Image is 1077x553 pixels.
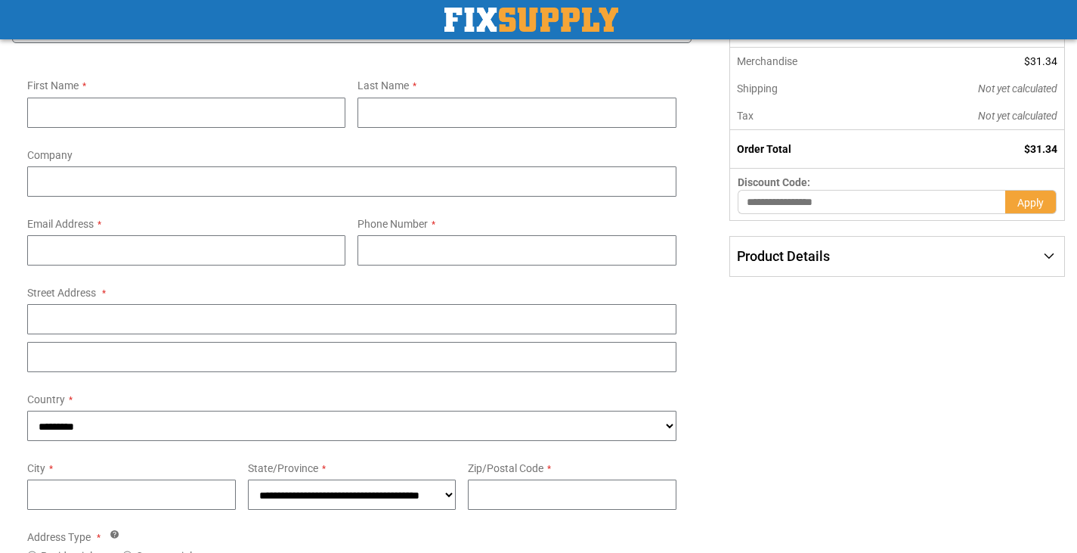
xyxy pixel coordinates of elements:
span: Shipping [737,82,778,95]
span: $31.34 [1024,55,1057,67]
span: Email Address [27,218,94,230]
span: Zip/Postal Code [468,462,543,474]
span: Address Type [27,531,91,543]
button: Apply [1005,190,1057,214]
span: First Name [27,79,79,92]
span: State/Province [248,462,318,474]
span: Company [27,149,73,161]
strong: Order Total [737,143,791,155]
img: Fix Industrial Supply [444,8,618,32]
span: Phone Number [357,218,428,230]
span: Street Address [27,287,96,299]
a: store logo [444,8,618,32]
span: City [27,462,45,474]
span: Country [27,393,65,405]
span: Discount Code: [738,176,810,188]
span: $31.34 [1024,143,1057,155]
th: Merchandise [729,48,878,75]
span: Not yet calculated [978,110,1057,122]
span: Product Details [737,248,830,264]
span: Not yet calculated [978,82,1057,95]
span: Last Name [357,79,409,92]
th: Tax [729,102,878,130]
span: Apply [1017,197,1044,209]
